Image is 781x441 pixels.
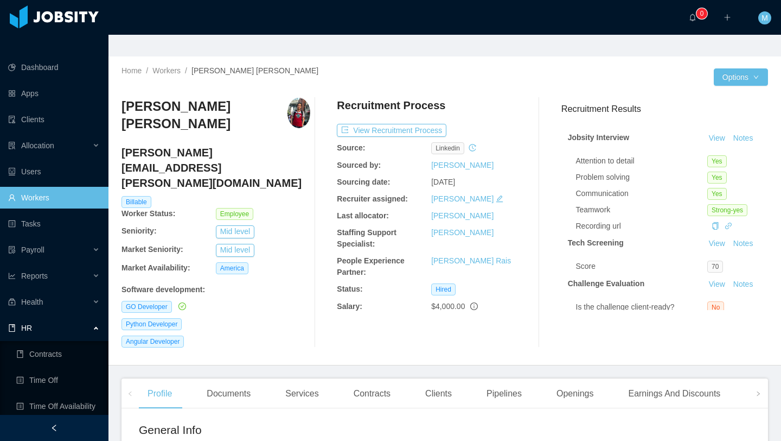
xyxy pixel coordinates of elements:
a: [PERSON_NAME] [431,228,494,237]
span: Hired [431,283,456,295]
a: [PERSON_NAME] [431,211,494,220]
span: Reports [21,272,48,280]
div: Earnings And Discounts [619,379,729,409]
span: [DATE] [431,178,455,186]
div: Teamwork [576,204,708,216]
a: Home [121,66,142,75]
h3: [PERSON_NAME] [PERSON_NAME] [121,98,287,133]
i: icon: solution [8,142,16,149]
span: / [146,66,148,75]
span: / [185,66,187,75]
i: icon: history [469,144,476,152]
i: icon: copy [712,222,719,230]
div: Attention to detail [576,155,708,167]
span: Billable [121,196,151,208]
h4: Recruitment Process [337,98,445,113]
div: Profile [139,379,181,409]
div: Communication [576,188,708,199]
a: View [705,239,729,248]
i: icon: edit [496,195,503,203]
i: icon: medicine-box [8,298,16,306]
a: View [705,280,729,288]
button: Notes [729,237,758,250]
button: Notes [729,132,758,145]
span: Angular Developer [121,336,184,348]
span: Yes [707,188,727,200]
i: icon: right [756,391,761,396]
a: icon: userWorkers [8,187,100,209]
b: Seniority: [121,226,157,235]
h2: General Info [139,421,445,439]
a: icon: pie-chartDashboard [8,56,100,78]
b: Software development : [121,285,205,294]
a: icon: exportView Recruitment Process [337,126,446,135]
b: Status: [337,285,362,293]
i: icon: left [50,424,58,432]
div: Contracts [345,379,399,409]
a: icon: auditClients [8,109,100,130]
button: Mid level [216,225,254,238]
button: Optionsicon: down [714,68,768,86]
div: Clients [417,379,460,409]
b: Source: [337,143,365,152]
button: Mid level [216,244,254,257]
span: Health [21,298,43,306]
span: 70 [707,261,723,273]
a: View [705,134,729,142]
div: Copy [712,220,719,232]
button: icon: exportView Recruitment Process [337,124,446,137]
a: icon: robotUsers [8,161,100,182]
span: $4,000.00 [431,302,465,311]
h3: Recruitment Results [561,102,768,116]
span: M [761,11,768,24]
span: Python Developer [121,318,182,330]
a: [PERSON_NAME] [431,194,494,203]
h4: [PERSON_NAME][EMAIL_ADDRESS][PERSON_NAME][DOMAIN_NAME] [121,145,310,191]
span: America [216,262,248,274]
b: Last allocator: [337,211,389,220]
span: Yes [707,172,727,184]
img: 8fd8f380-fa89-11e9-b730-d97b304ee0cc_683723d9f0b8c-400w.png [287,98,310,128]
div: Openings [548,379,603,409]
a: icon: profileTime Off [16,369,100,391]
div: Pipelines [478,379,530,409]
b: Recruiter assigned: [337,194,408,203]
span: Strong-yes [707,204,747,216]
strong: Jobsity Interview [568,133,630,142]
b: Market Seniority: [121,245,183,254]
a: icon: link [725,222,732,230]
span: HR [21,324,32,332]
span: Payroll [21,245,44,254]
strong: Challenge Evaluation [568,279,645,288]
div: Recording url [576,220,708,232]
span: Yes [707,155,727,167]
div: Is the challenge client-ready? [576,301,708,313]
button: Notes [729,278,758,291]
span: linkedin [431,142,464,154]
div: Score [576,261,708,272]
i: icon: line-chart [8,272,16,280]
i: icon: link [725,222,732,230]
div: Problem solving [576,172,708,183]
strong: Tech Screening [568,238,624,247]
a: icon: appstoreApps [8,83,100,104]
i: icon: book [8,324,16,332]
a: Workers [152,66,181,75]
b: Salary: [337,302,362,311]
b: Sourcing date: [337,178,390,186]
span: GO Developer [121,301,172,313]
span: Employee [216,208,253,220]
a: icon: check-circle [176,302,186,311]
span: info-circle [470,303,478,310]
a: icon: profileTime Off Availability [16,395,100,417]
span: No [707,301,724,313]
i: icon: file-protect [8,246,16,254]
span: Allocation [21,141,54,150]
b: Worker Status: [121,209,175,218]
a: [PERSON_NAME] Rais [431,256,511,265]
i: icon: left [127,391,133,396]
div: Services [277,379,327,409]
b: Sourced by: [337,161,381,169]
a: icon: bookContracts [16,343,100,365]
a: icon: profileTasks [8,213,100,235]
